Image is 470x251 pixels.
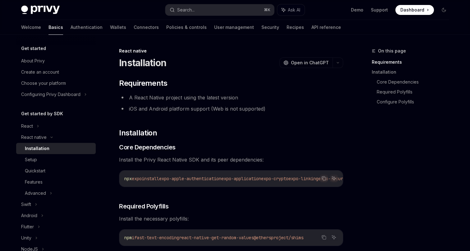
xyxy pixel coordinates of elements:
[377,87,454,97] a: Required Polyfills
[179,235,254,240] span: react-native-get-random-values
[21,122,33,130] div: React
[377,97,454,107] a: Configure Polyfills
[264,7,270,12] span: ⌘ K
[261,176,288,181] span: expo-crypto
[291,60,329,66] span: Open in ChatGPT
[165,4,274,16] button: Search...⌘K
[119,128,157,138] span: Installation
[330,233,338,241] button: Ask AI
[25,189,46,197] div: Advanced
[16,78,96,89] a: Choose your platform
[119,48,343,54] div: React native
[372,67,454,77] a: Installation
[142,176,159,181] span: install
[16,55,96,66] a: About Privy
[395,5,434,15] a: Dashboard
[351,7,363,13] a: Demo
[21,80,66,87] div: Choose your platform
[21,68,59,76] div: Create an account
[21,201,31,208] div: Swift
[21,234,31,242] div: Unity
[311,20,341,35] a: API reference
[177,6,195,14] div: Search...
[119,104,343,113] li: iOS and Android platform support (Web is not supported)
[439,5,449,15] button: Toggle dark mode
[119,202,168,211] span: Required Polyfills
[21,20,41,35] a: Welcome
[254,235,303,240] span: @ethersproject/shims
[400,7,424,13] span: Dashboard
[119,143,176,152] span: Core Dependencies
[166,20,207,35] a: Policies & controls
[21,57,45,65] div: About Privy
[119,155,343,164] span: Install the Privy React Native SDK and its peer dependencies:
[330,174,338,182] button: Ask AI
[21,223,34,230] div: Flutter
[372,57,454,67] a: Requirements
[16,143,96,154] a: Installation
[134,20,159,35] a: Connectors
[318,176,361,181] span: expo-secure-store
[21,134,47,141] div: React native
[25,145,49,152] div: Installation
[132,176,142,181] span: expo
[21,6,60,14] img: dark logo
[119,93,343,102] li: A React Native project using the latest version
[110,20,126,35] a: Wallets
[371,7,388,13] a: Support
[21,212,37,219] div: Android
[279,57,333,68] button: Open in ChatGPT
[320,233,328,241] button: Copy the contents from the code block
[48,20,63,35] a: Basics
[377,77,454,87] a: Core Dependencies
[71,20,103,35] a: Authentication
[134,235,179,240] span: fast-text-encoding
[261,20,279,35] a: Security
[288,176,318,181] span: expo-linking
[124,176,132,181] span: npx
[277,4,305,16] button: Ask AI
[21,110,63,117] h5: Get started by SDK
[25,167,45,175] div: Quickstart
[119,57,166,68] h1: Installation
[124,235,132,240] span: npm
[16,165,96,176] a: Quickstart
[320,174,328,182] button: Copy the contents from the code block
[25,178,43,186] div: Features
[21,91,81,98] div: Configuring Privy Dashboard
[288,7,300,13] span: Ask AI
[25,156,37,163] div: Setup
[16,176,96,188] a: Features
[119,78,167,88] span: Requirements
[132,235,134,240] span: i
[16,154,96,165] a: Setup
[214,20,254,35] a: User management
[119,214,343,223] span: Install the necessary polyfills:
[21,45,46,52] h5: Get started
[287,20,304,35] a: Recipes
[221,176,261,181] span: expo-application
[159,176,221,181] span: expo-apple-authentication
[16,66,96,78] a: Create an account
[378,47,406,55] span: On this page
